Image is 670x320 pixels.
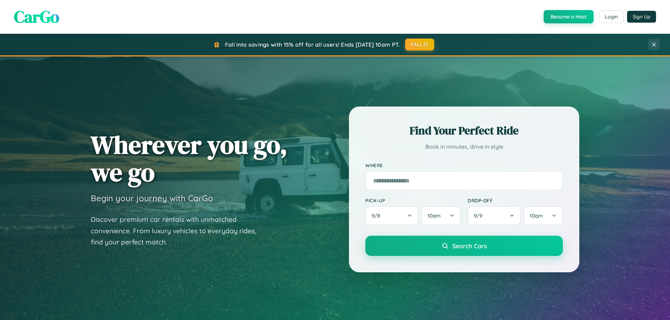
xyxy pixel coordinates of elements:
[91,214,265,248] p: Discover premium car rentals with unmatched convenience. From luxury vehicles to everyday rides, ...
[468,197,563,203] label: Drop-off
[627,11,656,23] button: Sign Up
[365,206,418,225] button: 9/8
[91,131,288,186] h1: Wherever you go, we go
[365,197,461,203] label: Pick-up
[365,236,563,256] button: Search Cars
[225,41,400,48] span: Fall into savings with 15% off for all users! Ends [DATE] 10am PT.
[365,123,563,138] h2: Find Your Perfect Ride
[14,5,59,28] span: CarGo
[599,10,624,23] button: Login
[405,39,434,50] button: FALL15
[365,142,563,152] p: Book in minutes, drive in style
[427,212,441,219] span: 10am
[452,242,487,250] span: Search Cars
[468,206,521,225] button: 9/9
[421,206,461,225] button: 10am
[523,206,563,225] button: 10am
[544,10,594,23] button: Become a Host
[530,212,543,219] span: 10am
[91,193,213,203] h3: Begin your journey with CarGo
[372,212,384,219] span: 9 / 8
[474,212,486,219] span: 9 / 9
[365,162,563,168] label: Where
